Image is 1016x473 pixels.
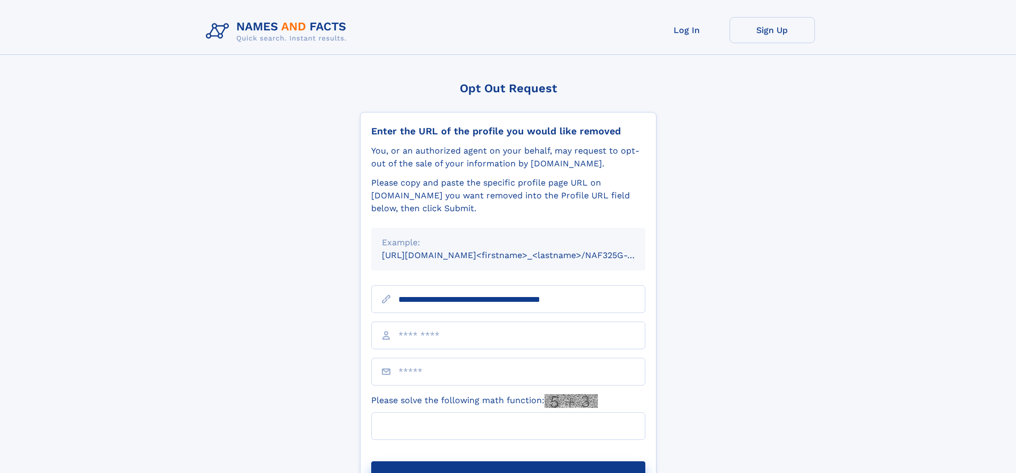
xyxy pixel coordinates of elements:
label: Please solve the following math function: [371,394,598,408]
div: Opt Out Request [360,82,657,95]
img: Logo Names and Facts [202,17,355,46]
a: Sign Up [730,17,815,43]
a: Log In [644,17,730,43]
div: You, or an authorized agent on your behalf, may request to opt-out of the sale of your informatio... [371,145,645,170]
div: Enter the URL of the profile you would like removed [371,125,645,137]
small: [URL][DOMAIN_NAME]<firstname>_<lastname>/NAF325G-xxxxxxxx [382,250,666,260]
div: Please copy and paste the specific profile page URL on [DOMAIN_NAME] you want removed into the Pr... [371,177,645,215]
div: Example: [382,236,635,249]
